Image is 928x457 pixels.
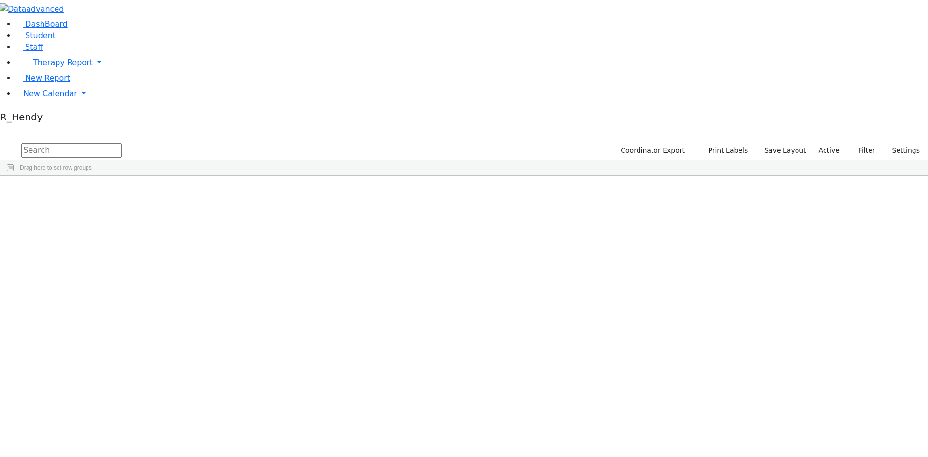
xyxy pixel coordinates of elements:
[15,53,928,73] a: Therapy Report
[15,19,68,29] a: DashBoard
[25,19,68,29] span: DashBoard
[846,143,880,158] button: Filter
[15,43,43,52] a: Staff
[15,31,56,40] a: Student
[760,143,810,158] button: Save Layout
[33,58,93,67] span: Therapy Report
[20,164,92,171] span: Drag here to set row groups
[697,143,752,158] button: Print Labels
[21,143,122,158] input: Search
[25,43,43,52] span: Staff
[25,31,56,40] span: Student
[23,89,77,98] span: New Calendar
[25,74,70,83] span: New Report
[15,84,928,103] a: New Calendar
[614,143,689,158] button: Coordinator Export
[880,143,924,158] button: Settings
[15,74,70,83] a: New Report
[814,143,844,158] label: Active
